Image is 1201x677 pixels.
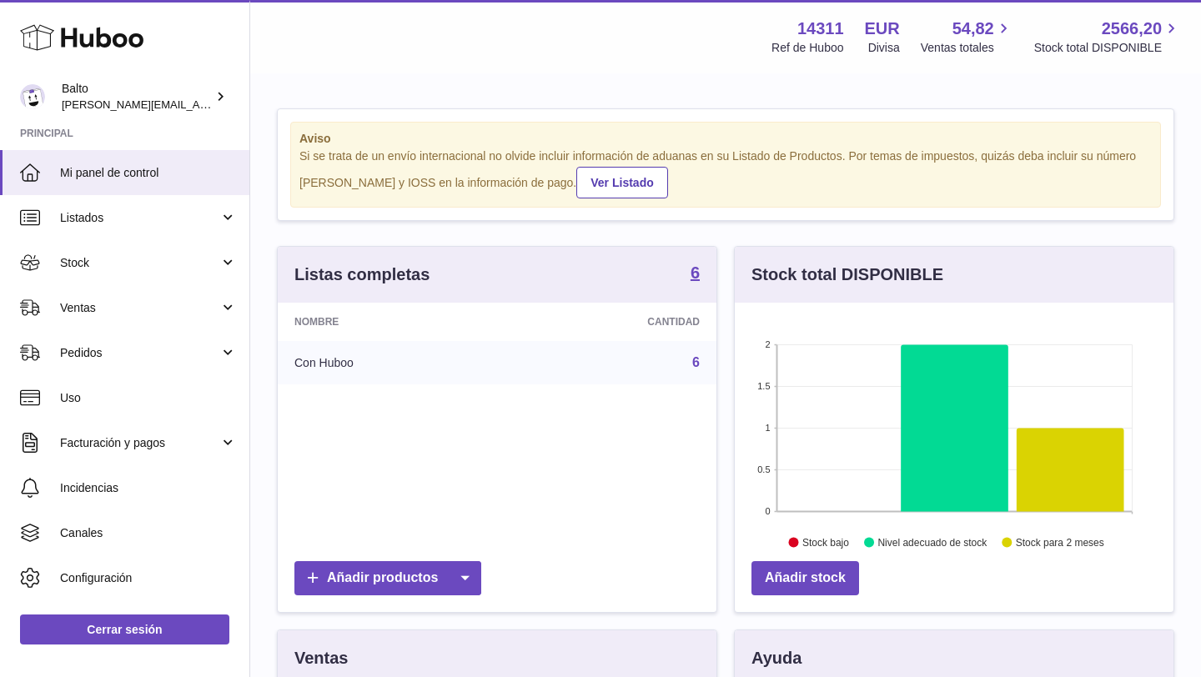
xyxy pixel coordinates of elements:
[751,561,859,595] a: Añadir stock
[60,345,219,361] span: Pedidos
[299,148,1152,198] div: Si se trata de un envío internacional no olvide incluir información de aduanas en su Listado de P...
[757,464,770,474] text: 0.5
[1102,18,1162,40] span: 2566,20
[765,339,770,349] text: 2
[294,263,430,286] h3: Listas completas
[60,210,219,226] span: Listados
[802,536,849,548] text: Stock bajo
[294,561,481,595] a: Añadir productos
[691,264,700,284] a: 6
[1016,536,1104,548] text: Stock para 2 meses
[20,84,45,109] img: dani@balto.fr
[62,98,334,111] span: [PERSON_NAME][EMAIL_ADDRESS][DOMAIN_NAME]
[1034,18,1181,56] a: 2566,20 Stock total DISPONIBLE
[278,341,505,384] td: Con Huboo
[278,303,505,341] th: Nombre
[294,647,348,669] h3: Ventas
[771,40,843,56] div: Ref de Huboo
[751,263,943,286] h3: Stock total DISPONIBLE
[62,81,212,113] div: Balto
[692,355,700,369] a: 6
[921,18,1013,56] a: 54,82 Ventas totales
[60,570,237,586] span: Configuración
[576,167,667,198] a: Ver Listado
[1034,40,1181,56] span: Stock total DISPONIBLE
[691,264,700,281] strong: 6
[921,40,1013,56] span: Ventas totales
[60,435,219,451] span: Facturación y pagos
[299,131,1152,147] strong: Aviso
[765,506,770,516] text: 0
[60,480,237,496] span: Incidencias
[20,614,229,644] a: Cerrar sesión
[865,18,900,40] strong: EUR
[952,18,994,40] span: 54,82
[797,18,844,40] strong: 14311
[60,390,237,406] span: Uso
[757,381,770,391] text: 1.5
[60,525,237,541] span: Canales
[60,300,219,316] span: Ventas
[60,255,219,271] span: Stock
[751,647,802,669] h3: Ayuda
[60,165,237,181] span: Mi panel de control
[765,423,770,433] text: 1
[505,303,716,341] th: Cantidad
[868,40,900,56] div: Divisa
[877,536,987,548] text: Nivel adecuado de stock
